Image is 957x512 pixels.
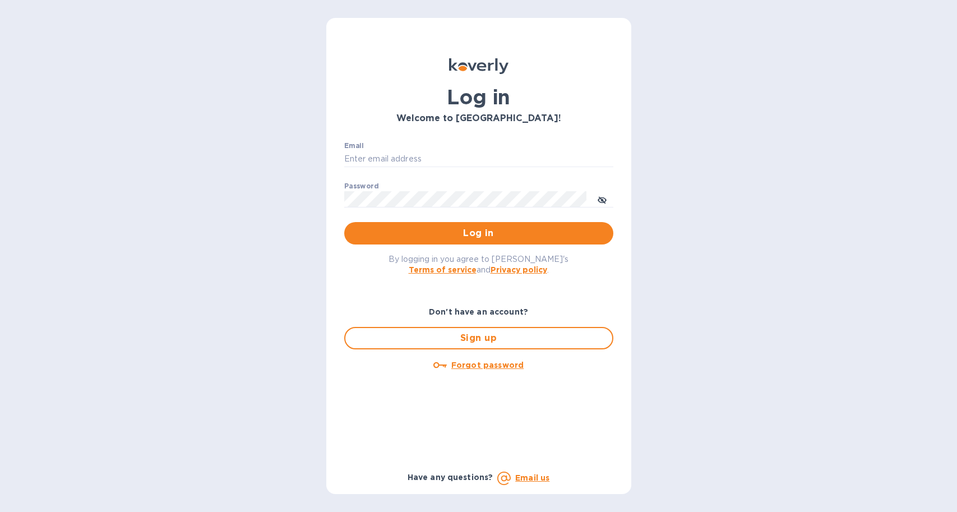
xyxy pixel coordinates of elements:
span: Log in [353,227,604,240]
button: Sign up [344,327,613,349]
h1: Log in [344,85,613,109]
a: Terms of service [409,265,477,274]
label: Password [344,183,378,190]
button: toggle password visibility [591,188,613,210]
b: Have any questions? [408,473,493,482]
input: Enter email address [344,151,613,168]
img: Koverly [449,58,508,74]
span: Sign up [354,331,603,345]
h3: Welcome to [GEOGRAPHIC_DATA]! [344,113,613,124]
label: Email [344,142,364,149]
u: Forgot password [451,361,524,370]
b: Don't have an account? [429,307,528,316]
button: Log in [344,222,613,245]
a: Privacy policy [491,265,547,274]
span: By logging in you agree to [PERSON_NAME]'s and . [389,255,568,274]
a: Email us [515,473,549,482]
